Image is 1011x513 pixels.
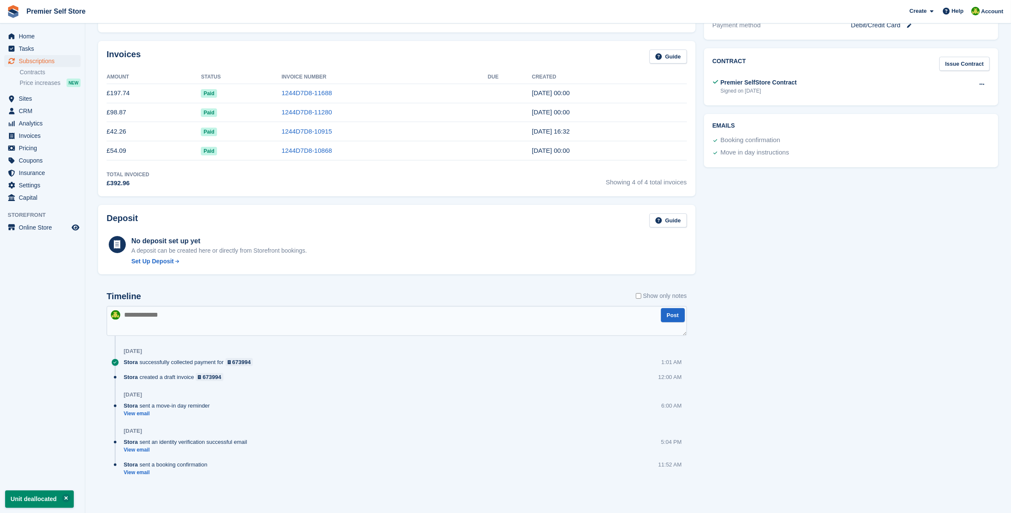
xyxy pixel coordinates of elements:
span: Analytics [19,117,70,129]
a: Guide [649,50,687,64]
div: created a draft invoice [124,373,228,381]
h2: Contract [713,57,746,71]
span: Price increases [20,79,61,87]
span: Stora [124,358,138,366]
span: Insurance [19,167,70,179]
a: Set Up Deposit [131,257,307,266]
div: 11:52 AM [658,461,682,469]
span: Paid [201,128,217,136]
a: menu [4,154,81,166]
td: £98.87 [107,103,201,122]
div: Payment method [713,20,851,30]
td: £54.09 [107,141,201,160]
span: Home [19,30,70,42]
div: No deposit set up yet [131,236,307,246]
time: 2025-06-02 23:00:31 UTC [532,147,570,154]
label: Show only notes [636,291,687,300]
a: View email [124,410,214,417]
h2: Emails [713,122,990,129]
span: Paid [201,89,217,98]
p: A deposit can be created here or directly from Storefront bookings. [131,246,307,255]
span: Storefront [8,211,85,219]
th: Created [532,70,687,84]
div: £392.96 [107,178,149,188]
time: 2025-07-02 23:00:29 UTC [532,108,570,116]
a: menu [4,117,81,129]
div: sent an identity verification successful email [124,438,251,446]
h2: Deposit [107,213,138,227]
span: Stora [124,438,138,446]
a: menu [4,43,81,55]
a: 1244D7D8-10868 [281,147,332,154]
div: 673994 [232,358,251,366]
time: 2025-08-02 23:00:45 UTC [532,89,570,96]
a: 673994 [226,358,253,366]
span: Help [952,7,964,15]
a: Contracts [20,68,81,76]
span: Stora [124,461,138,469]
span: Stora [124,373,138,381]
div: [DATE] [124,428,142,434]
div: 6:00 AM [661,402,682,410]
a: Price increases NEW [20,78,81,87]
img: stora-icon-8386f47178a22dfd0bd8f6a31ec36ba5ce8667c1dd55bd0f319d3a0aa187defe.svg [7,5,20,18]
th: Amount [107,70,201,84]
a: 1244D7D8-11688 [281,89,332,96]
a: menu [4,30,81,42]
a: menu [4,167,81,179]
time: 2025-06-04 15:32:03 UTC [532,128,570,135]
div: Signed on [DATE] [721,87,797,95]
div: [DATE] [124,348,142,355]
span: Tasks [19,43,70,55]
span: Capital [19,192,70,204]
div: Debit/Credit Card [851,20,990,30]
a: menu [4,55,81,67]
a: menu [4,142,81,154]
a: menu [4,130,81,142]
span: Account [981,7,1003,16]
span: Paid [201,108,217,117]
div: Total Invoiced [107,171,149,178]
p: Unit deallocated [5,490,74,508]
span: Create [910,7,927,15]
a: menu [4,192,81,204]
a: 1244D7D8-11280 [281,108,332,116]
span: Invoices [19,130,70,142]
div: Set Up Deposit [131,257,174,266]
a: Guide [649,213,687,227]
span: Showing 4 of 4 total invoices [606,171,687,188]
span: Coupons [19,154,70,166]
div: 12:00 AM [658,373,682,381]
a: Preview store [70,222,81,233]
a: menu [4,179,81,191]
input: Show only notes [636,291,641,300]
span: Sites [19,93,70,105]
th: Invoice Number [281,70,488,84]
div: 1:01 AM [661,358,682,366]
img: Millie Walcroft [971,7,980,15]
div: sent a move-in day reminder [124,402,214,410]
th: Due [488,70,532,84]
div: sent a booking confirmation [124,461,211,469]
a: Issue Contract [939,57,990,71]
span: Paid [201,147,217,155]
div: Premier SelfStore Contract [721,78,797,87]
span: Pricing [19,142,70,154]
div: successfully collected payment for [124,358,257,366]
th: Status [201,70,281,84]
td: £42.26 [107,122,201,141]
a: View email [124,446,251,454]
div: [DATE] [124,391,142,398]
a: menu [4,222,81,233]
td: £197.74 [107,84,201,103]
span: Subscriptions [19,55,70,67]
div: 673994 [203,373,221,381]
button: Post [661,308,685,322]
a: menu [4,105,81,117]
a: 1244D7D8-10915 [281,128,332,135]
a: View email [124,469,211,476]
a: Premier Self Store [23,4,89,18]
h2: Invoices [107,50,141,64]
span: Settings [19,179,70,191]
a: menu [4,93,81,105]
